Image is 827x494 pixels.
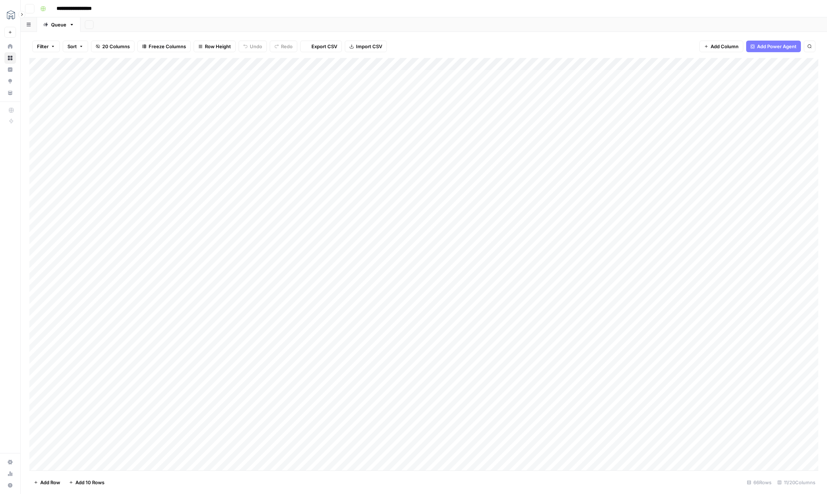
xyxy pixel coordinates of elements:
[65,477,109,488] button: Add 10 Rows
[37,43,49,50] span: Filter
[29,477,65,488] button: Add Row
[32,41,60,52] button: Filter
[91,41,135,52] button: 20 Columns
[37,17,80,32] a: Queue
[4,75,16,87] a: Opportunities
[40,479,60,486] span: Add Row
[63,41,88,52] button: Sort
[345,41,387,52] button: Import CSV
[699,41,743,52] button: Add Column
[194,41,236,52] button: Row Height
[4,6,16,24] button: Workspace: MESA
[281,43,293,50] span: Redo
[250,43,262,50] span: Undo
[4,41,16,52] a: Home
[4,468,16,480] a: Usage
[137,41,191,52] button: Freeze Columns
[67,43,77,50] span: Sort
[356,43,382,50] span: Import CSV
[711,43,739,50] span: Add Column
[51,21,66,28] div: Queue
[746,41,801,52] button: Add Power Agent
[311,43,337,50] span: Export CSV
[102,43,130,50] span: 20 Columns
[270,41,297,52] button: Redo
[4,480,16,491] button: Help + Support
[239,41,267,52] button: Undo
[4,52,16,64] a: Browse
[4,64,16,75] a: Insights
[300,41,342,52] button: Export CSV
[774,477,818,488] div: 11/20 Columns
[205,43,231,50] span: Row Height
[75,479,104,486] span: Add 10 Rows
[4,8,17,21] img: MESA Logo
[757,43,797,50] span: Add Power Agent
[4,87,16,99] a: Your Data
[744,477,774,488] div: 66 Rows
[149,43,186,50] span: Freeze Columns
[4,456,16,468] a: Settings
